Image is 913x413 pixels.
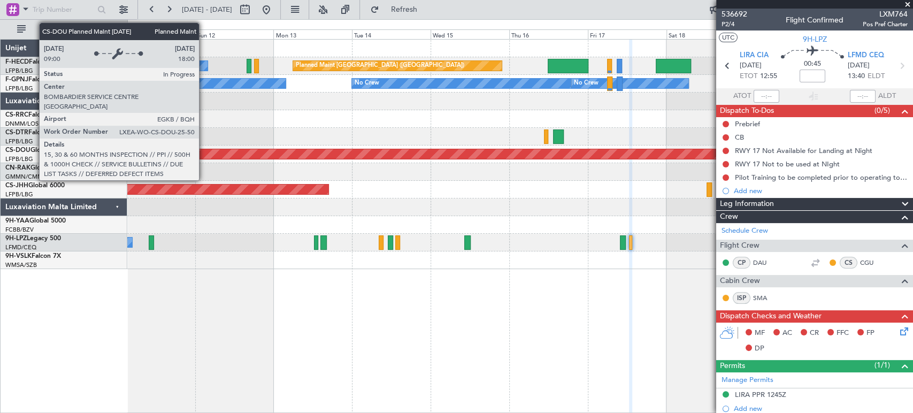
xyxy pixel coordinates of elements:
[803,34,827,45] span: 9H-LPZ
[735,159,840,169] div: RWY 17 Not to be used at NIght
[5,147,67,154] a: CS-DOUGlobal 6500
[720,310,822,323] span: Dispatch Checks and Weather
[786,14,843,26] div: Flight Confirmed
[755,328,765,339] span: MF
[848,50,884,61] span: LFMD CEQ
[431,29,509,39] div: Wed 15
[720,275,760,287] span: Cabin Crew
[720,198,774,210] span: Leg Information
[296,58,464,74] div: Planned Maint [GEOGRAPHIC_DATA] ([GEOGRAPHIC_DATA])
[5,165,30,171] span: CN-RAK
[722,20,747,29] span: P2/4
[840,257,857,269] div: CS
[12,21,116,38] button: All Aircraft
[33,2,94,18] input: Trip Number
[740,71,757,82] span: ETOT
[182,5,232,14] span: [DATE] - [DATE]
[804,59,821,70] span: 00:45
[5,190,33,198] a: LFPB/LBG
[878,91,896,102] span: ALDT
[734,186,908,195] div: Add new
[848,60,870,71] span: [DATE]
[863,20,908,29] span: Pos Pref Charter
[722,375,773,386] a: Manage Permits
[5,165,67,171] a: CN-RAKGlobal 6000
[782,328,792,339] span: AC
[860,258,884,267] a: CGU
[5,112,28,118] span: CS-RRC
[868,71,885,82] span: ELDT
[5,112,68,118] a: CS-RRCFalcon 900LX
[848,71,865,82] span: 13:40
[733,257,750,269] div: CP
[588,29,666,39] div: Fri 17
[733,292,750,304] div: ISP
[720,105,774,117] span: Dispatch To-Dos
[509,29,588,39] div: Thu 16
[5,77,69,83] a: F-GPNJFalcon 900EX
[5,253,61,259] a: 9H-VSLKFalcon 7X
[740,50,769,61] span: LIRA CIA
[720,360,745,372] span: Permits
[5,155,33,163] a: LFPB/LBG
[740,60,762,71] span: [DATE]
[5,129,28,136] span: CS-DTR
[753,293,777,303] a: SMA
[720,240,759,252] span: Flight Crew
[722,226,768,236] a: Schedule Crew
[720,211,738,223] span: Crew
[837,328,849,339] span: FFC
[574,75,599,91] div: No Crew
[666,29,745,39] div: Sat 18
[874,360,890,371] span: (1/1)
[735,119,760,128] div: Prebrief
[5,182,65,189] a: CS-JHHGlobal 6000
[5,59,58,65] a: F-HECDFalcon 7X
[722,9,747,20] span: 536692
[735,173,908,182] div: Pilot Training to be completed prior to operating to LFMD
[734,404,908,413] div: Add new
[863,9,908,20] span: LXM764
[810,328,819,339] span: CR
[760,71,777,82] span: 12:55
[5,137,33,146] a: LFPB/LBG
[719,33,738,42] button: UTC
[273,29,352,39] div: Mon 13
[5,253,32,259] span: 9H-VSLK
[352,29,431,39] div: Tue 14
[5,173,42,181] a: GMMN/CMN
[5,243,36,251] a: LFMD/CEQ
[5,129,65,136] a: CS-DTRFalcon 2000
[5,147,30,154] span: CS-DOU
[733,91,751,102] span: ATOT
[5,59,29,65] span: F-HECD
[5,120,39,128] a: DNMM/LOS
[365,1,429,18] button: Refresh
[735,390,786,399] div: LIRA PPR 1245Z
[355,75,379,91] div: No Crew
[755,343,764,354] span: DP
[874,105,890,116] span: (0/5)
[735,133,744,142] div: CB
[28,26,113,33] span: All Aircraft
[5,226,34,234] a: FCBB/BZV
[5,235,61,242] a: 9H-LPZLegacy 500
[5,182,28,189] span: CS-JHH
[381,6,426,13] span: Refresh
[735,146,872,155] div: RWY 17 Not Available for Landing at Night
[753,258,777,267] a: DAU
[5,67,33,75] a: LFPB/LBG
[117,29,195,39] div: Sat 11
[5,218,66,224] a: 9H-YAAGlobal 5000
[195,29,274,39] div: Sun 12
[5,218,29,224] span: 9H-YAA
[5,261,37,269] a: WMSA/SZB
[129,21,148,30] div: [DATE]
[5,77,28,83] span: F-GPNJ
[5,235,27,242] span: 9H-LPZ
[5,85,33,93] a: LFPB/LBG
[866,328,874,339] span: FP
[754,90,779,103] input: --:--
